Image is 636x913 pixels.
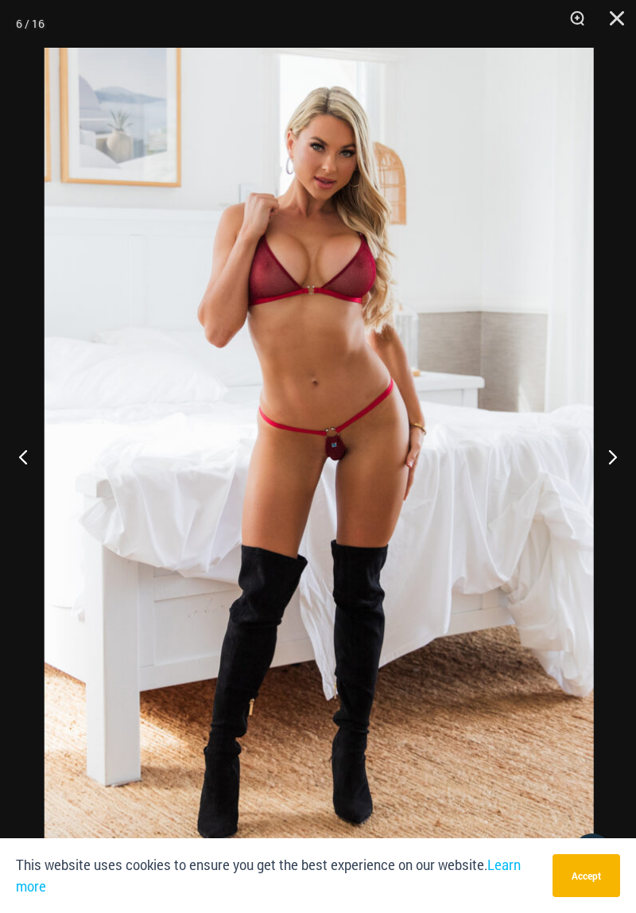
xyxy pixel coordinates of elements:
[45,48,594,872] img: Guilty Pleasures Red 1045 Bra 689 Micro 01
[16,12,45,36] div: 6 / 16
[576,417,636,496] button: Next
[16,857,521,895] a: Learn more
[553,854,620,897] button: Accept
[16,854,541,897] p: This website uses cookies to ensure you get the best experience on our website.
